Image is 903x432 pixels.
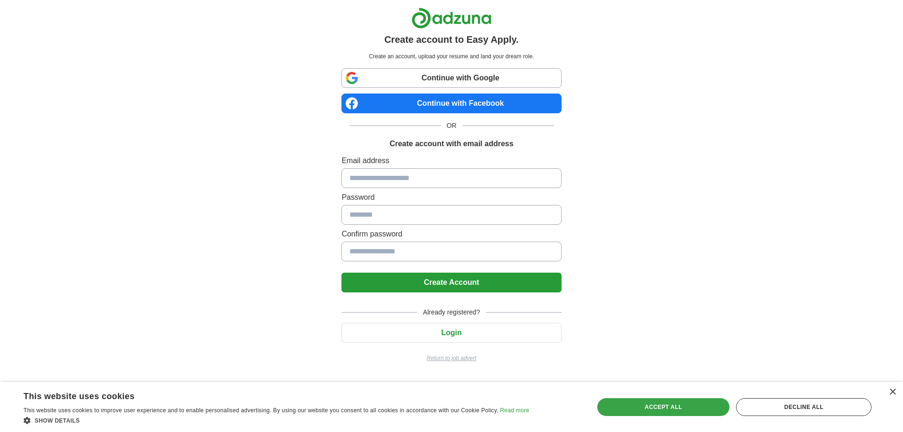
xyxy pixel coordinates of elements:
[384,32,519,47] h1: Create account to Easy Apply.
[35,417,80,424] span: Show details
[341,68,561,88] a: Continue with Google
[389,138,513,149] h1: Create account with email address
[24,388,506,402] div: This website uses cookies
[417,307,485,317] span: Already registered?
[412,8,491,29] img: Adzuna logo
[343,52,559,61] p: Create an account, upload your resume and land your dream role.
[341,94,561,113] a: Continue with Facebook
[341,323,561,343] button: Login
[736,398,871,416] div: Decline all
[341,354,561,362] a: Return to job advert
[441,121,462,131] span: OR
[597,398,730,416] div: Accept all
[24,416,529,425] div: Show details
[341,228,561,240] label: Confirm password
[889,389,896,396] div: Close
[24,407,499,414] span: This website uses cookies to improve user experience and to enable personalised advertising. By u...
[341,192,561,203] label: Password
[500,407,529,414] a: Read more, opens a new window
[341,273,561,292] button: Create Account
[341,329,561,337] a: Login
[341,155,561,166] label: Email address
